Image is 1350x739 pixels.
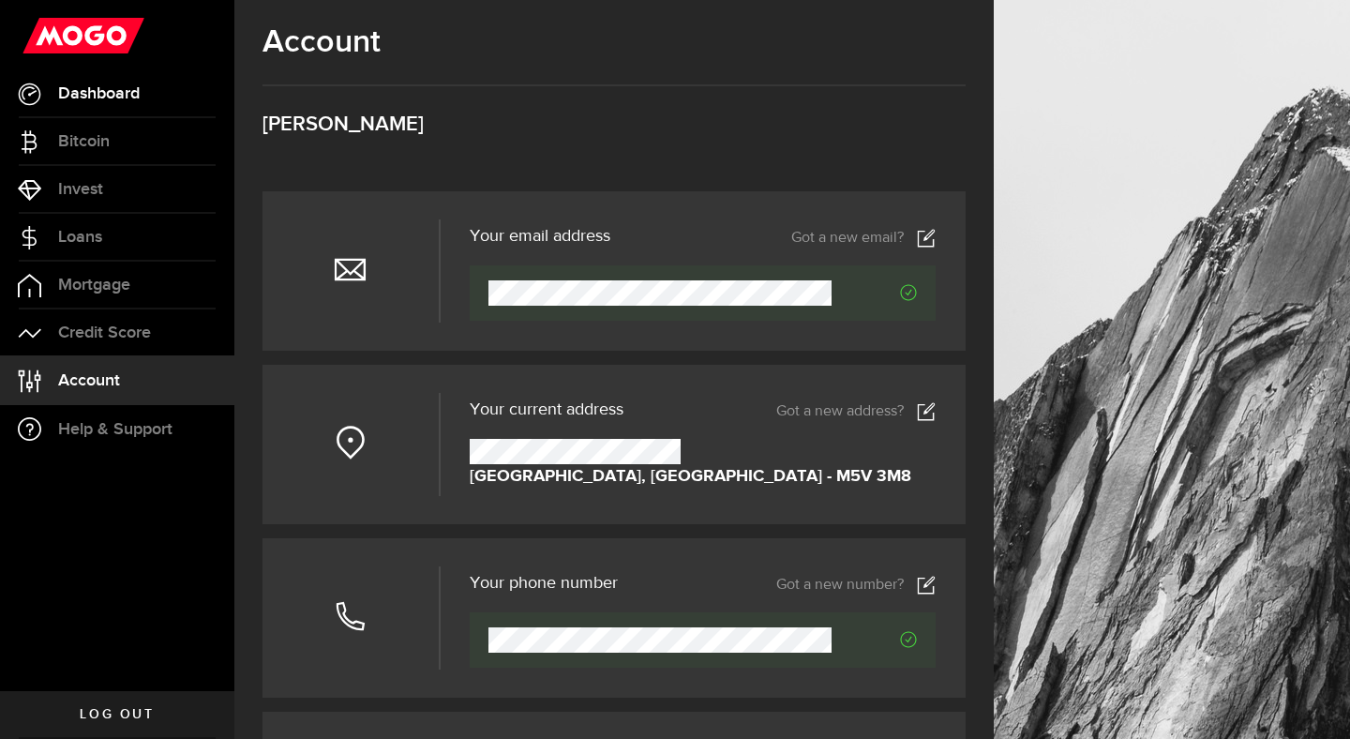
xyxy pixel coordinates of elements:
button: Open LiveChat chat widget [15,8,71,64]
span: Help & Support [58,421,172,438]
span: Dashboard [58,85,140,102]
a: Got a new number? [776,576,936,595]
a: Got a new address? [776,402,936,421]
span: Invest [58,181,103,198]
span: Account [58,372,120,389]
a: Got a new email? [791,229,936,248]
h3: Your email address [470,228,610,245]
h3: Your phone number [470,575,618,592]
span: Verified [832,284,917,301]
strong: [GEOGRAPHIC_DATA], [GEOGRAPHIC_DATA] - M5V 3M8 [470,464,911,490]
h3: [PERSON_NAME] [262,114,966,135]
span: Mortgage [58,277,130,294]
span: Credit Score [58,324,151,341]
span: Your current address [470,401,623,418]
span: Verified [832,631,917,648]
span: Log out [80,708,154,721]
h1: Account [262,23,966,61]
span: Loans [58,229,102,246]
span: Bitcoin [58,133,110,150]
